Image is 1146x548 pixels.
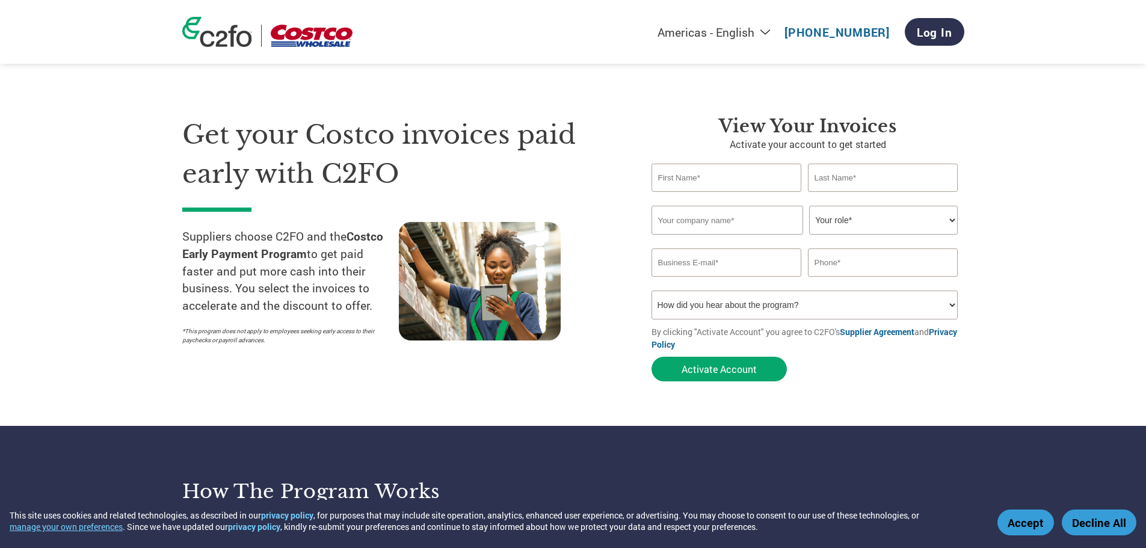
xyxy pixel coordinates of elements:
div: Invalid first name or first name is too long [652,193,802,201]
button: Decline All [1062,510,1136,535]
div: This site uses cookies and related technologies, as described in our , for purposes that may incl... [10,510,980,532]
a: Privacy Policy [652,326,957,350]
div: Inavlid Phone Number [808,278,958,286]
h3: View Your Invoices [652,115,964,137]
input: Your company name* [652,206,803,235]
input: First Name* [652,164,802,192]
a: Log In [905,18,964,46]
div: Inavlid Email Address [652,278,802,286]
h1: Get your Costco invoices paid early with C2FO [182,115,615,193]
input: Invalid Email format [652,248,802,277]
div: Invalid company name or company name is too long [652,236,958,244]
img: supply chain worker [399,222,561,340]
strong: Costco Early Payment Program [182,229,383,261]
div: Invalid last name or last name is too long [808,193,958,201]
a: privacy policy [261,510,313,521]
button: Activate Account [652,357,787,381]
button: manage your own preferences [10,521,123,532]
img: Costco [271,25,353,47]
p: Activate your account to get started [652,137,964,152]
p: By clicking "Activate Account" you agree to C2FO's and [652,325,964,351]
a: Supplier Agreement [840,326,914,337]
h3: How the program works [182,479,558,503]
img: c2fo logo [182,17,252,47]
input: Last Name* [808,164,958,192]
p: *This program does not apply to employees seeking early access to their paychecks or payroll adva... [182,327,387,345]
a: [PHONE_NUMBER] [784,25,890,40]
a: privacy policy [228,521,280,532]
input: Phone* [808,248,958,277]
select: Title/Role [809,206,958,235]
p: Suppliers choose C2FO and the to get paid faster and put more cash into their business. You selec... [182,228,399,315]
button: Accept [997,510,1054,535]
